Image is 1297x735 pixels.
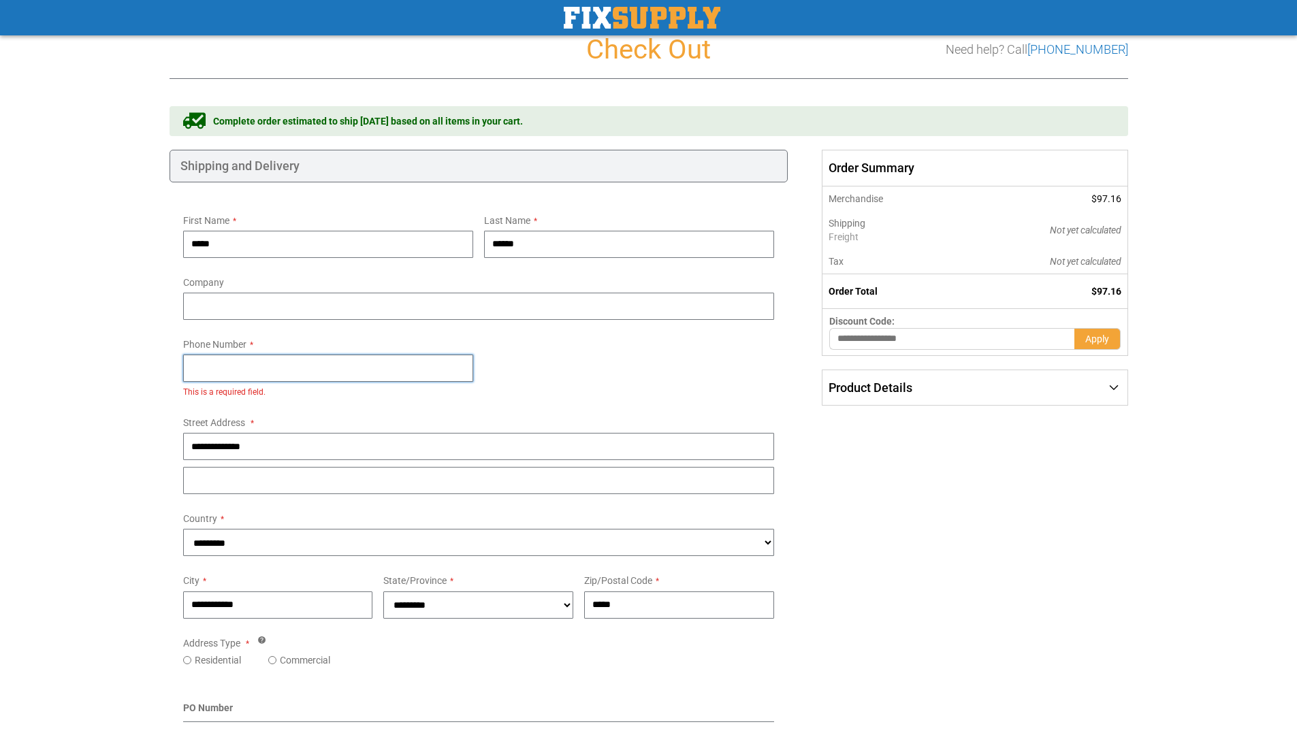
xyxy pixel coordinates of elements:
[822,150,1127,186] span: Order Summary
[1050,225,1121,235] span: Not yet calculated
[1050,256,1121,267] span: Not yet calculated
[183,638,240,649] span: Address Type
[822,249,958,274] th: Tax
[564,7,720,29] a: store logo
[829,286,878,297] strong: Order Total
[183,339,246,350] span: Phone Number
[170,150,788,182] div: Shipping and Delivery
[183,417,245,428] span: Street Address
[829,218,865,229] span: Shipping
[183,575,199,586] span: City
[564,7,720,29] img: Fix Industrial Supply
[1074,328,1121,350] button: Apply
[183,387,266,397] span: This is a required field.
[183,701,775,722] div: PO Number
[829,316,895,327] span: Discount Code:
[1085,333,1109,344] span: Apply
[170,35,1128,65] h1: Check Out
[183,513,217,524] span: Country
[484,215,530,226] span: Last Name
[183,277,224,288] span: Company
[280,653,330,667] label: Commercial
[1091,286,1121,297] span: $97.16
[822,186,958,211] th: Merchandise
[829,230,951,244] span: Freight
[1027,42,1128,56] a: [PHONE_NUMBER]
[946,43,1128,56] h3: Need help? Call
[195,653,241,667] label: Residential
[1091,193,1121,204] span: $97.16
[584,575,652,586] span: Zip/Postal Code
[213,114,523,128] span: Complete order estimated to ship [DATE] based on all items in your cart.
[383,575,447,586] span: State/Province
[829,380,912,395] span: Product Details
[183,215,229,226] span: First Name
